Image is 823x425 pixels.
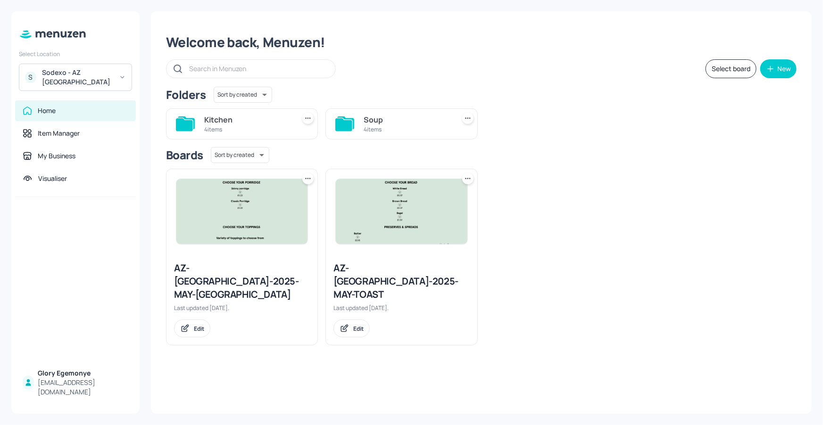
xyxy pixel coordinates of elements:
div: Glory Egemonye [38,368,128,378]
input: Search in Menuzen [189,62,326,75]
div: Edit [353,325,364,333]
div: Select Location [19,50,132,58]
div: Last updated [DATE]. [333,304,469,312]
div: Welcome back, Menuzen! [166,34,797,51]
div: [EMAIL_ADDRESS][DOMAIN_NAME] [38,378,128,397]
button: Select board [706,59,756,78]
div: Boards [166,147,203,163]
div: New [777,65,791,72]
img: 2025-06-10-174954958551498bngfvrist.jpeg [176,179,308,244]
div: Last updated [DATE]. [174,304,310,312]
div: Sodexo - AZ [GEOGRAPHIC_DATA] [42,68,113,87]
img: 2025-06-10-17495492402415hz8rse1bfp.jpeg [336,179,467,244]
div: Folders [166,87,206,102]
div: AZ-[GEOGRAPHIC_DATA]-2025-MAY-TOAST [333,262,469,301]
div: Home [38,106,56,115]
div: 4 items [204,125,291,133]
button: New [760,59,797,78]
div: AZ-[GEOGRAPHIC_DATA]-2025-MAY-[GEOGRAPHIC_DATA] [174,262,310,301]
div: Visualiser [38,174,67,183]
div: Edit [194,325,204,333]
div: My Business [38,151,75,161]
div: Item Manager [38,129,80,138]
div: Sort by created [214,85,272,104]
div: Kitchen [204,114,291,125]
div: S [25,72,36,83]
div: Sort by created [211,146,269,164]
div: 4 items [364,125,450,133]
div: Soup [364,114,450,125]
